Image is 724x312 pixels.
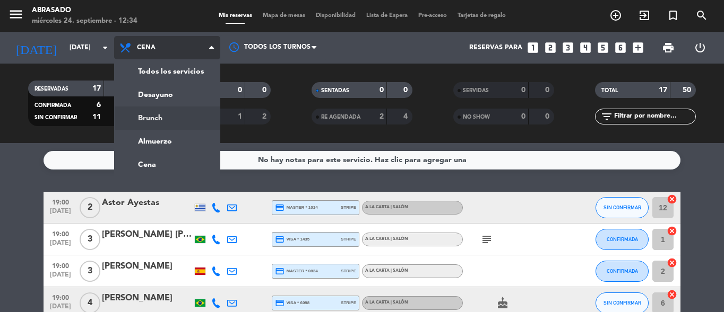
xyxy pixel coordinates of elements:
[469,44,522,51] span: Reservas para
[667,9,679,22] i: turned_in_not
[694,41,706,54] i: power_settings_new
[99,41,111,54] i: arrow_drop_down
[365,237,408,241] span: A la carta | Salón
[613,111,695,122] input: Filtrar por nombre...
[596,229,649,250] button: CONFIRMADA
[361,13,413,19] span: Lista de Espera
[607,268,638,274] span: CONFIRMADA
[365,269,408,273] span: A la carta | Salón
[638,9,651,22] i: exit_to_app
[80,261,100,282] span: 3
[545,86,551,94] strong: 0
[47,195,74,208] span: 19:00
[275,298,309,308] span: visa * 6098
[365,205,408,209] span: A la carta | Salón
[604,204,641,210] span: SIN CONFIRMAR
[341,268,356,274] span: stripe
[521,113,525,120] strong: 0
[47,271,74,283] span: [DATE]
[262,113,269,120] strong: 2
[659,86,667,94] strong: 17
[380,113,384,120] strong: 2
[137,44,156,51] span: Cena
[92,113,101,121] strong: 11
[380,86,384,94] strong: 0
[452,13,511,19] span: Tarjetas de regalo
[213,13,257,19] span: Mis reservas
[238,86,242,94] strong: 0
[47,239,74,252] span: [DATE]
[521,86,525,94] strong: 0
[47,291,74,303] span: 19:00
[35,86,68,92] span: RESERVADAS
[561,41,575,55] i: looks_3
[683,86,693,94] strong: 50
[545,113,551,120] strong: 0
[341,299,356,306] span: stripe
[596,41,610,55] i: looks_5
[92,85,101,92] strong: 17
[480,233,493,246] i: subject
[275,266,285,276] i: credit_card
[102,196,192,210] div: Astor Ayestas
[607,236,638,242] span: CONFIRMADA
[321,88,349,93] span: SENTADAS
[667,226,677,236] i: cancel
[47,227,74,239] span: 19:00
[275,203,318,212] span: master * 1014
[614,41,627,55] i: looks_6
[8,6,24,26] button: menu
[662,41,675,54] span: print
[631,41,645,55] i: add_box
[257,13,311,19] span: Mapa de mesas
[238,113,242,120] strong: 1
[544,41,557,55] i: looks_two
[275,203,285,212] i: credit_card
[262,86,269,94] strong: 0
[115,83,220,106] a: Desayuno
[275,266,318,276] span: master * 0824
[600,110,613,123] i: filter_list
[275,235,285,244] i: credit_card
[47,259,74,271] span: 19:00
[341,204,356,211] span: stripe
[695,9,708,22] i: search
[365,300,408,305] span: A la carta | Salón
[275,298,285,308] i: credit_card
[97,101,101,109] strong: 6
[667,194,677,204] i: cancel
[8,36,64,59] i: [DATE]
[596,197,649,218] button: SIN CONFIRMAR
[596,261,649,282] button: CONFIRMADA
[102,260,192,273] div: [PERSON_NAME]
[579,41,592,55] i: looks_4
[403,113,410,120] strong: 4
[341,236,356,243] span: stripe
[47,208,74,220] span: [DATE]
[80,197,100,218] span: 2
[8,6,24,22] i: menu
[604,300,641,306] span: SIN CONFIRMAR
[115,130,220,153] a: Almuerzo
[684,32,716,64] div: LOG OUT
[496,297,509,309] i: cake
[115,60,220,83] a: Todos los servicios
[35,115,77,120] span: SIN CONFIRMAR
[80,229,100,250] span: 3
[102,291,192,305] div: [PERSON_NAME]
[35,103,71,108] span: CONFIRMADA
[275,235,309,244] span: visa * 1435
[32,16,137,26] div: miércoles 24. septiembre - 12:34
[32,5,137,16] div: Abrasado
[115,153,220,176] a: Cena
[258,154,467,166] div: No hay notas para este servicio. Haz clic para agregar una
[463,88,489,93] span: SERVIDAS
[413,13,452,19] span: Pre-acceso
[526,41,540,55] i: looks_one
[601,88,618,93] span: TOTAL
[115,106,220,130] a: Brunch
[609,9,622,22] i: add_circle_outline
[321,114,360,120] span: RE AGENDADA
[463,114,490,120] span: NO SHOW
[403,86,410,94] strong: 0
